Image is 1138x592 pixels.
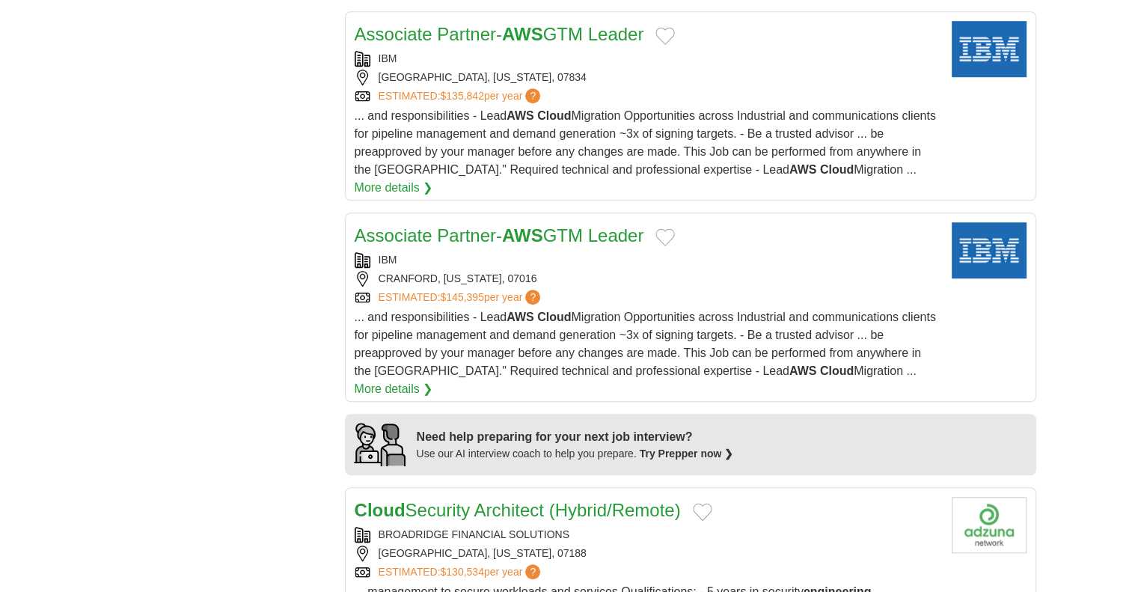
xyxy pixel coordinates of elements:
[355,527,940,543] div: BROADRIDGE FINANCIAL SOLUTIONS
[379,254,397,266] a: IBM
[507,311,533,323] strong: AWS
[355,179,433,197] a: More details ❯
[440,566,483,578] span: $130,534
[502,24,543,44] strong: AWS
[952,21,1027,77] img: IBM logo
[355,380,433,398] a: More details ❯
[525,290,540,305] span: ?
[379,52,397,64] a: IBM
[525,88,540,103] span: ?
[355,109,936,176] span: ... and responsibilities - Lead Migration Opportunities across Industrial and communications clie...
[952,222,1027,278] img: IBM logo
[355,546,940,561] div: [GEOGRAPHIC_DATA], [US_STATE], 07188
[655,228,675,246] button: Add to favorite jobs
[789,364,816,377] strong: AWS
[789,163,816,176] strong: AWS
[379,290,544,305] a: ESTIMATED:$145,395per year?
[640,448,734,460] a: Try Prepper now ❯
[507,109,533,122] strong: AWS
[693,503,712,521] button: Add to favorite jobs
[355,500,406,520] strong: Cloud
[440,291,483,303] span: $145,395
[417,446,734,462] div: Use our AI interview coach to help you prepare.
[537,311,571,323] strong: Cloud
[820,364,854,377] strong: Cloud
[355,225,644,245] a: Associate Partner-AWSGTM Leader
[820,163,854,176] strong: Cloud
[502,225,543,245] strong: AWS
[355,311,936,377] span: ... and responsibilities - Lead Migration Opportunities across Industrial and communications clie...
[355,500,681,520] a: CloudSecurity Architect (Hybrid/Remote)
[417,428,734,446] div: Need help preparing for your next job interview?
[379,564,544,580] a: ESTIMATED:$130,534per year?
[952,497,1027,553] img: Company logo
[537,109,571,122] strong: Cloud
[355,70,940,85] div: [GEOGRAPHIC_DATA], [US_STATE], 07834
[440,90,483,102] span: $135,842
[355,271,940,287] div: CRANFORD, [US_STATE], 07016
[355,24,644,44] a: Associate Partner-AWSGTM Leader
[525,564,540,579] span: ?
[379,88,544,104] a: ESTIMATED:$135,842per year?
[655,27,675,45] button: Add to favorite jobs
